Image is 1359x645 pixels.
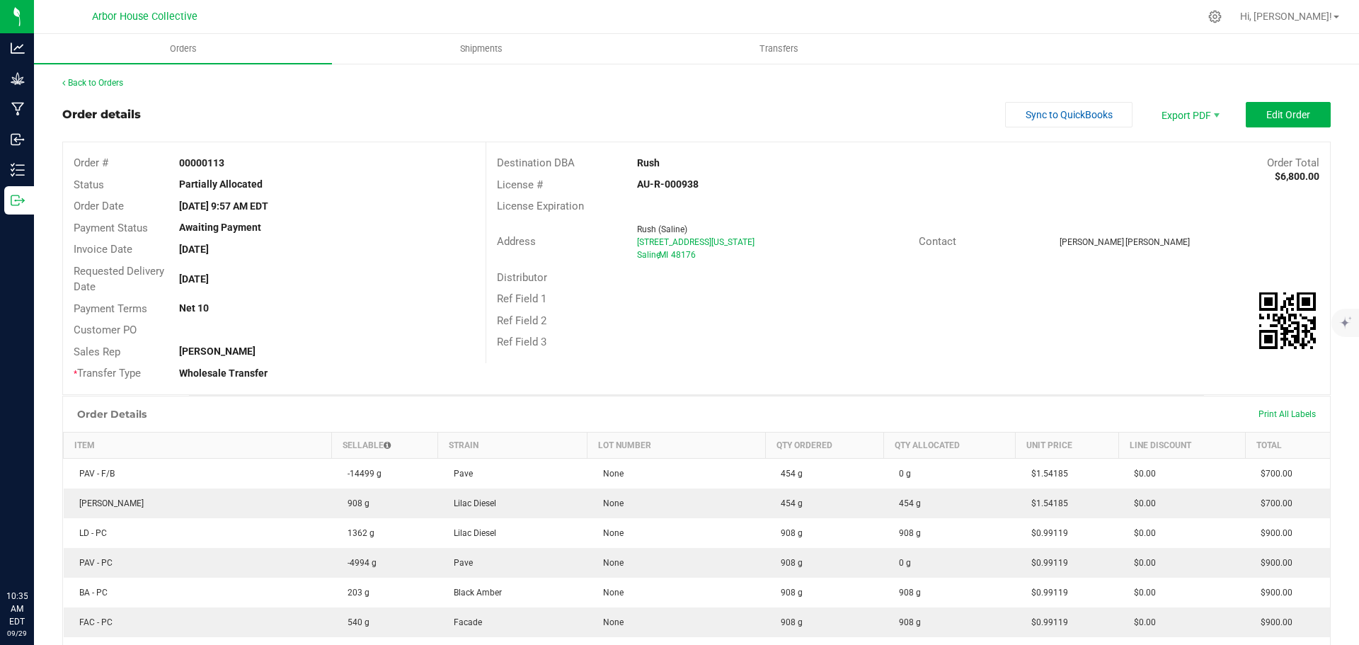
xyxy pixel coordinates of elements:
span: [PERSON_NAME] [1125,237,1190,247]
span: Contact [919,235,956,248]
th: Lot Number [587,432,766,458]
span: , [658,250,659,260]
span: Facade [447,617,482,627]
span: 908 g [774,617,803,627]
a: Shipments [332,34,630,64]
span: Orders [151,42,216,55]
span: $0.00 [1127,617,1156,627]
span: Saline [637,250,660,260]
span: Print All Labels [1258,409,1316,419]
a: Orders [34,34,332,64]
span: FAC - PC [72,617,113,627]
span: $700.00 [1254,498,1292,508]
span: 908 g [340,498,369,508]
span: Hi, [PERSON_NAME]! [1240,11,1332,22]
span: Sync to QuickBooks [1026,109,1113,120]
a: Transfers [630,34,928,64]
strong: AU-R-000938 [637,178,699,190]
strong: Rush [637,157,660,169]
span: Pave [447,469,473,479]
span: None [596,498,624,508]
span: LD - PC [72,528,107,538]
span: PAV - PC [72,558,113,568]
th: Item [64,432,332,458]
span: None [596,558,624,568]
span: Distributor [497,271,547,284]
span: Order # [74,156,108,169]
span: $0.00 [1127,469,1156,479]
inline-svg: Outbound [11,193,25,207]
span: $0.99119 [1024,558,1068,568]
inline-svg: Analytics [11,41,25,55]
span: -14499 g [340,469,382,479]
span: $0.99119 [1024,528,1068,538]
span: $0.99119 [1024,588,1068,598]
span: Lilac Diesel [447,498,496,508]
inline-svg: Inbound [11,132,25,147]
span: 908 g [774,588,803,598]
span: Requested Delivery Date [74,265,164,294]
th: Unit Price [1016,432,1119,458]
span: 908 g [774,558,803,568]
span: $0.00 [1127,498,1156,508]
span: $0.99119 [1024,617,1068,627]
inline-svg: Grow [11,72,25,86]
span: 48176 [671,250,696,260]
span: MI [659,250,668,260]
div: Order details [62,106,141,123]
span: None [596,588,624,598]
th: Qty Allocated [883,432,1016,458]
span: Address [497,235,536,248]
span: $0.00 [1127,528,1156,538]
span: Destination DBA [497,156,575,169]
span: Invoice Date [74,243,132,256]
span: 454 g [892,498,921,508]
span: 0 g [892,558,911,568]
span: 454 g [774,469,803,479]
th: Qty Ordered [765,432,883,458]
iframe: Resource center [14,532,57,574]
span: Sales Rep [74,346,120,358]
strong: [DATE] [179,273,209,285]
span: $900.00 [1254,558,1292,568]
strong: $6,800.00 [1275,171,1319,182]
strong: [DATE] 9:57 AM EDT [179,200,268,212]
span: $900.00 [1254,588,1292,598]
th: Line Discount [1118,432,1245,458]
span: 908 g [892,617,921,627]
span: Transfers [740,42,818,55]
a: Back to Orders [62,78,123,88]
th: Sellable [332,432,438,458]
span: Black Amber [447,588,502,598]
span: Rush (Saline) [637,224,687,234]
span: $700.00 [1254,469,1292,479]
strong: Awaiting Payment [179,222,261,233]
inline-svg: Inventory [11,163,25,177]
span: Ref Field 1 [497,292,546,305]
th: Total [1245,432,1330,458]
img: Scan me! [1259,292,1316,349]
button: Sync to QuickBooks [1005,102,1132,127]
strong: Wholesale Transfer [179,367,268,379]
span: -4994 g [340,558,377,568]
li: Export PDF [1147,102,1232,127]
strong: 00000113 [179,157,224,169]
p: 09/29 [6,628,28,639]
strong: Net 10 [179,302,209,314]
span: $1.54185 [1024,469,1068,479]
span: Order Date [74,200,124,212]
qrcode: 00000113 [1259,292,1316,349]
span: 908 g [892,528,921,538]
span: None [596,469,624,479]
span: Transfer Type [74,367,141,379]
strong: [DATE] [179,244,209,255]
span: Ref Field 3 [497,336,546,348]
span: $900.00 [1254,617,1292,627]
span: Arbor House Collective [92,11,197,23]
span: Edit Order [1266,109,1310,120]
span: $0.00 [1127,588,1156,598]
span: None [596,617,624,627]
span: Order Total [1267,156,1319,169]
span: Payment Terms [74,302,147,315]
